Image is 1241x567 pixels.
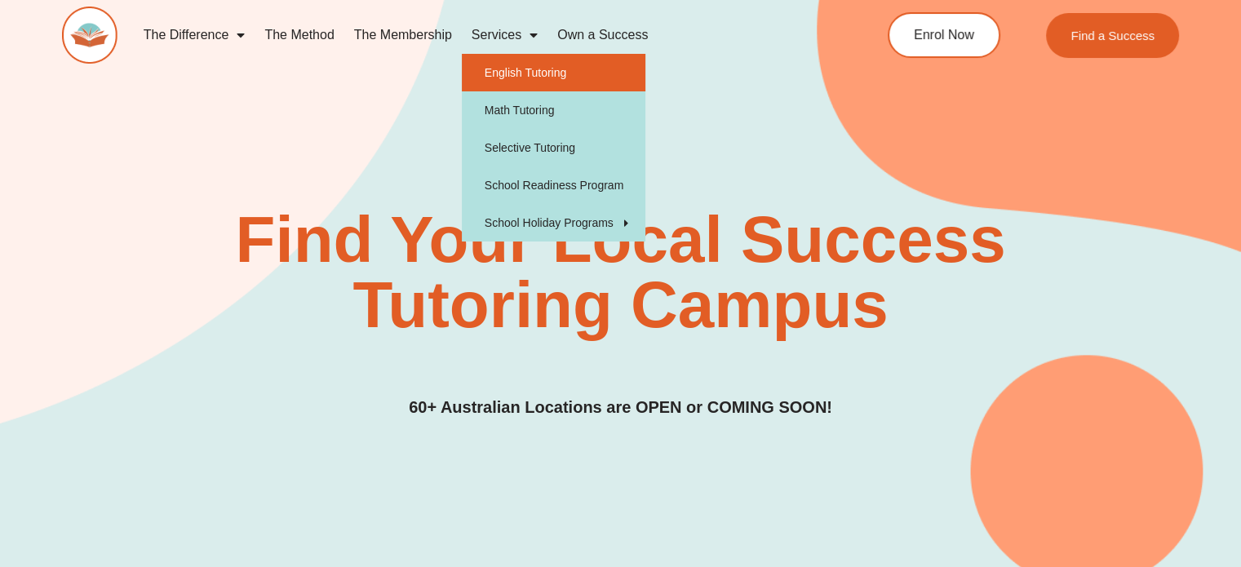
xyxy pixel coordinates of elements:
a: English Tutoring [462,54,645,91]
a: The Difference [134,16,255,54]
span: Enrol Now [914,29,974,42]
a: Enrol Now [888,12,1000,58]
a: Services [462,16,547,54]
a: School Holiday Programs [462,204,645,241]
a: Math Tutoring [462,91,645,129]
a: School Readiness Program [462,166,645,204]
a: The Membership [344,16,462,54]
iframe: Chat Widget [969,383,1241,567]
h2: Find Your Local Success Tutoring Campus [180,207,1061,338]
a: Find a Success [1046,13,1179,58]
a: The Method [255,16,343,54]
ul: Services [462,54,645,241]
h3: 60+ Australian Locations are OPEN or COMING SOON! [409,395,832,420]
span: Find a Success [1070,29,1155,42]
nav: Menu [134,16,824,54]
a: Selective Tutoring [462,129,645,166]
a: Own a Success [547,16,658,54]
